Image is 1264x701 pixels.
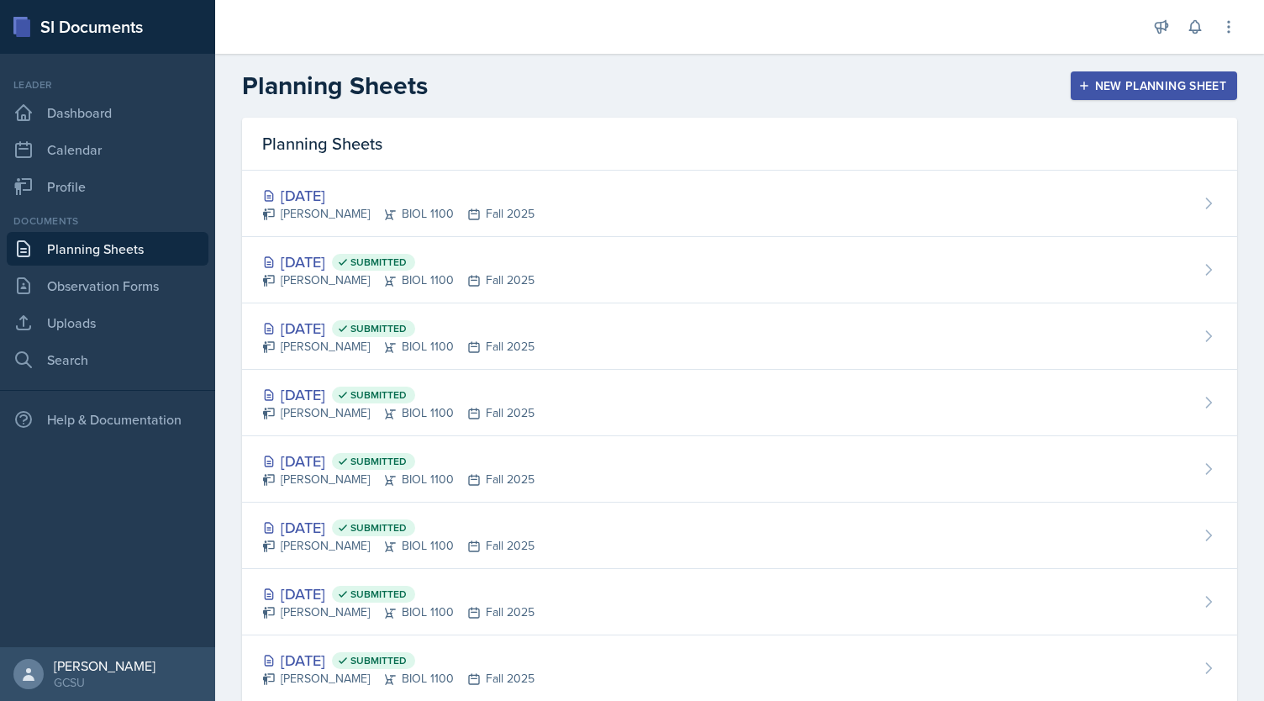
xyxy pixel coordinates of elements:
a: Uploads [7,306,208,340]
a: Observation Forms [7,269,208,303]
a: Dashboard [7,96,208,129]
div: [DATE] [262,582,535,605]
span: Submitted [350,455,407,468]
a: [DATE] [PERSON_NAME]BIOL 1100Fall 2025 [242,171,1237,237]
div: [DATE] [262,184,535,207]
div: [PERSON_NAME] [54,657,155,674]
div: Leader [7,77,208,92]
a: [DATE] Submitted [PERSON_NAME]BIOL 1100Fall 2025 [242,569,1237,635]
div: [PERSON_NAME] BIOL 1100 Fall 2025 [262,271,535,289]
button: New Planning Sheet [1071,71,1237,100]
div: [PERSON_NAME] BIOL 1100 Fall 2025 [262,670,535,688]
a: [DATE] Submitted [PERSON_NAME]BIOL 1100Fall 2025 [242,436,1237,503]
div: [PERSON_NAME] BIOL 1100 Fall 2025 [262,603,535,621]
span: Submitted [350,654,407,667]
div: Help & Documentation [7,403,208,436]
div: [PERSON_NAME] BIOL 1100 Fall 2025 [262,404,535,422]
a: Profile [7,170,208,203]
span: Submitted [350,588,407,601]
span: Submitted [350,256,407,269]
a: [DATE] Submitted [PERSON_NAME]BIOL 1100Fall 2025 [242,237,1237,303]
div: [PERSON_NAME] BIOL 1100 Fall 2025 [262,205,535,223]
a: Calendar [7,133,208,166]
a: Planning Sheets [7,232,208,266]
a: [DATE] Submitted [PERSON_NAME]BIOL 1100Fall 2025 [242,303,1237,370]
div: [DATE] [262,649,535,672]
span: Submitted [350,322,407,335]
a: [DATE] Submitted [PERSON_NAME]BIOL 1100Fall 2025 [242,503,1237,569]
div: New Planning Sheet [1082,79,1226,92]
a: Search [7,343,208,377]
div: [DATE] [262,383,535,406]
div: Planning Sheets [242,118,1237,171]
div: GCSU [54,674,155,691]
h2: Planning Sheets [242,71,428,101]
div: Documents [7,213,208,229]
div: [PERSON_NAME] BIOL 1100 Fall 2025 [262,471,535,488]
span: Submitted [350,388,407,402]
a: [DATE] Submitted [PERSON_NAME]BIOL 1100Fall 2025 [242,370,1237,436]
div: [DATE] [262,450,535,472]
div: [PERSON_NAME] BIOL 1100 Fall 2025 [262,537,535,555]
div: [DATE] [262,516,535,539]
div: [DATE] [262,250,535,273]
span: Submitted [350,521,407,535]
div: [DATE] [262,317,535,340]
div: [PERSON_NAME] BIOL 1100 Fall 2025 [262,338,535,356]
